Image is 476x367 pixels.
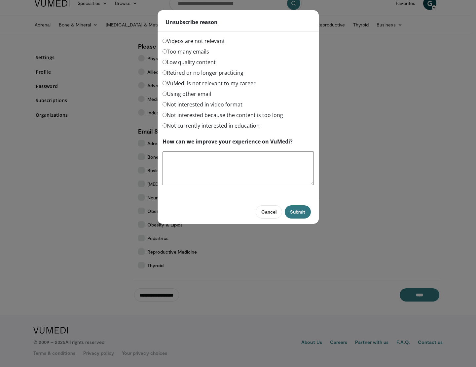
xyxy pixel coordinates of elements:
label: Not interested because the content is too long [163,111,283,119]
input: Videos are not relevant [163,39,167,43]
label: Retired or no longer practicing [163,69,243,77]
input: Too many emails [163,49,167,54]
label: VuMedi is not relevant to my career [163,79,256,87]
label: Low quality content [163,58,216,66]
label: Using other email [163,90,211,98]
input: Retired or no longer practicing [163,70,167,75]
strong: Unsubscribe reason [165,18,218,26]
label: Not interested in video format [163,101,242,108]
input: Low quality content [163,60,167,64]
button: Cancel [256,205,282,219]
input: Not currently interested in education [163,123,167,128]
label: How can we improve your experience on VuMedi? [163,138,293,145]
input: Not interested because the content is too long [163,113,167,117]
button: Submit [285,205,311,219]
label: Not currently interested in education [163,122,260,130]
label: Too many emails [163,48,209,56]
input: Using other email [163,92,167,96]
input: Not interested in video format [163,102,167,106]
input: VuMedi is not relevant to my career [163,81,167,85]
label: Videos are not relevant [163,37,225,45]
